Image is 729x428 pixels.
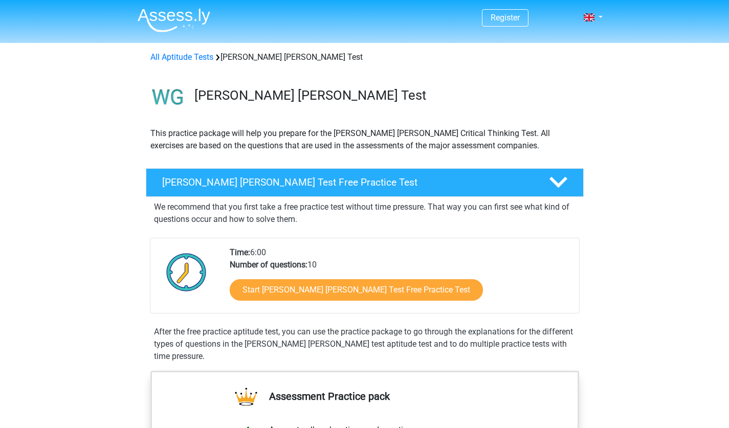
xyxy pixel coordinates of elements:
[150,127,579,152] p: This practice package will help you prepare for the [PERSON_NAME] [PERSON_NAME] Critical Thinking...
[154,201,576,226] p: We recommend that you first take a free practice test without time pressure. That way you can fir...
[230,279,483,301] a: Start [PERSON_NAME] [PERSON_NAME] Test Free Practice Test
[146,51,583,63] div: [PERSON_NAME] [PERSON_NAME] Test
[150,326,580,363] div: After the free practice aptitude test, you can use the practice package to go through the explana...
[161,246,212,298] img: Clock
[146,76,190,119] img: watson glaser test
[150,52,213,62] a: All Aptitude Tests
[222,246,579,313] div: 6:00 10
[138,8,210,32] img: Assessly
[230,247,250,257] b: Time:
[491,13,520,22] a: Register
[230,260,307,269] b: Number of questions:
[142,168,588,197] a: [PERSON_NAME] [PERSON_NAME] Test Free Practice Test
[162,176,533,188] h4: [PERSON_NAME] [PERSON_NAME] Test Free Practice Test
[194,87,576,103] h3: [PERSON_NAME] [PERSON_NAME] Test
